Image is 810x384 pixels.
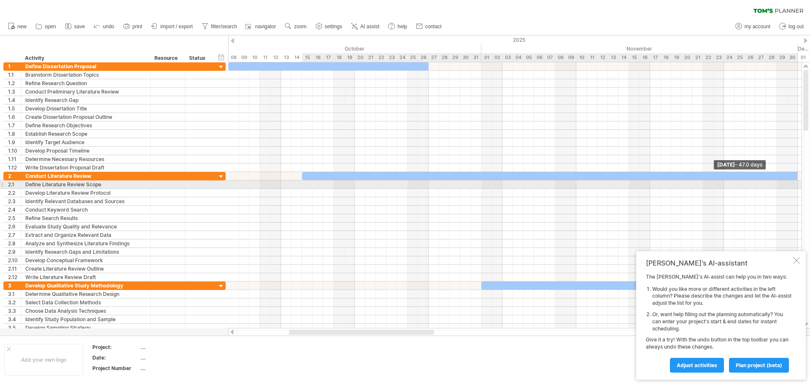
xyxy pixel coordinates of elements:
[25,96,146,104] div: Identify Research Gap
[386,53,397,62] div: Thursday, 23 October 2025
[8,155,21,163] div: 1.11
[63,21,87,32] a: save
[313,53,323,62] div: Thursday, 16 October 2025
[766,53,777,62] div: Friday, 28 November 2025
[132,24,142,30] span: print
[682,53,692,62] div: Thursday, 20 November 2025
[344,53,355,62] div: Sunday, 19 October 2025
[650,53,661,62] div: Monday, 17 November 2025
[228,53,239,62] div: Wednesday, 8 October 2025
[323,53,334,62] div: Friday, 17 October 2025
[25,172,146,180] div: Conduct Literature Review
[92,21,117,32] a: undo
[25,113,146,121] div: Create Dissertation Proposal Outline
[566,53,576,62] div: Sunday, 9 November 2025
[25,180,146,188] div: Define Literature Review Scope
[729,358,789,373] a: plan project (beta)
[576,53,587,62] div: Monday, 10 November 2025
[313,21,345,32] a: settings
[140,365,211,372] div: ....
[334,53,344,62] div: Saturday, 18 October 2025
[724,53,734,62] div: Monday, 24 November 2025
[25,105,146,113] div: Develop Dissertation Title
[652,286,791,307] li: Would you like more or different activities in the left column? Please describe the changes and l...
[154,44,481,53] div: October 2025
[255,24,276,30] span: navigator
[8,88,21,96] div: 1.3
[745,24,770,30] span: my account
[670,358,724,373] a: Adjust activities
[45,24,56,30] span: open
[294,24,306,30] span: zoom
[25,231,146,239] div: Extract and Organize Relevant Data
[8,121,21,129] div: 1.7
[8,290,21,298] div: 3.1
[25,290,146,298] div: Determine Qualitative Research Design
[25,197,146,205] div: Identify Relevant Databases and Sources
[17,24,27,30] span: new
[25,121,146,129] div: Define Research Objectives
[8,62,21,70] div: 1
[756,53,766,62] div: Thursday, 27 November 2025
[608,53,618,62] div: Thursday, 13 November 2025
[8,147,21,155] div: 1.10
[713,53,724,62] div: Sunday, 23 November 2025
[25,282,146,290] div: Develop Qualitative Study Methodology
[360,24,379,30] span: AI assist
[376,53,386,62] div: Wednesday, 22 October 2025
[25,88,146,96] div: Conduct Preliminary Literature Review
[8,214,21,222] div: 2.5
[661,53,671,62] div: Tuesday, 18 November 2025
[154,54,180,62] div: Resource
[249,53,260,62] div: Friday, 10 October 2025
[25,62,146,70] div: Define Dissertation Proposal
[8,189,21,197] div: 2.2
[25,307,146,315] div: Choose Data Analysis Techniques
[8,96,21,104] div: 1.4
[8,231,21,239] div: 2.7
[8,298,21,306] div: 3.2
[25,71,146,79] div: Brainstorm Dissertation Topics
[8,265,21,273] div: 2.11
[8,105,21,113] div: 1.5
[418,53,429,62] div: Sunday, 26 October 2025
[513,53,524,62] div: Tuesday, 4 November 2025
[25,324,146,332] div: Develop Sampling Strategy
[4,344,83,376] div: Add your own logo
[25,223,146,231] div: Evaluate Study Quality and Relevance
[200,21,240,32] a: filter/search
[8,223,21,231] div: 2.6
[777,53,787,62] div: Saturday, 29 November 2025
[8,273,21,281] div: 2.12
[283,21,309,32] a: zoom
[733,21,773,32] a: my account
[103,24,114,30] span: undo
[8,164,21,172] div: 1.12
[244,21,278,32] a: navigator
[397,53,408,62] div: Friday, 24 October 2025
[365,53,376,62] div: Tuesday, 21 October 2025
[734,53,745,62] div: Tuesday, 25 November 2025
[787,53,798,62] div: Sunday, 30 November 2025
[160,24,193,30] span: import / export
[735,161,762,168] span: - 47.0 days
[25,164,146,172] div: Write Dissertation Proposal Draft
[25,298,146,306] div: Select Data Collection Methods
[788,24,804,30] span: log out
[349,21,382,32] a: AI assist
[8,130,21,138] div: 1.8
[33,21,59,32] a: open
[140,344,211,351] div: ....
[281,53,292,62] div: Monday, 13 October 2025
[25,54,146,62] div: Activity
[25,256,146,264] div: Develop Conceptual Framework
[8,307,21,315] div: 3.3
[25,79,146,87] div: Refine Research Question
[211,24,237,30] span: filter/search
[8,282,21,290] div: 3
[25,189,146,197] div: Develop Literature Review Protocol
[260,53,270,62] div: Saturday, 11 October 2025
[92,344,139,351] div: Project:
[481,44,798,53] div: November 2025
[140,354,211,361] div: ....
